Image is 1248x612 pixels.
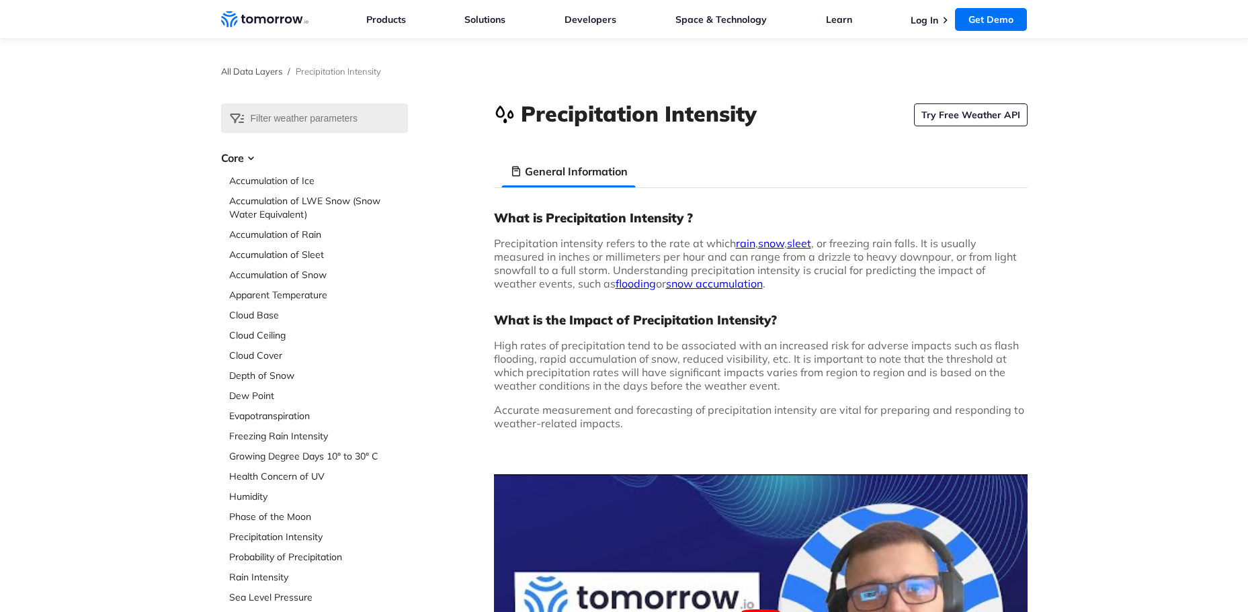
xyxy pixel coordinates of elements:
[494,403,1024,430] span: Accurate measurement and forecasting of precipitation intensity are vital for preparing and respo...
[296,66,381,77] span: Precipitation Intensity
[229,490,408,503] a: Humidity
[229,329,408,342] a: Cloud Ceiling
[521,99,757,128] h1: Precipitation Intensity
[366,13,406,26] a: Products
[826,13,852,26] a: Learn
[221,103,408,133] input: Filter weather parameters
[221,66,282,77] a: All Data Layers
[787,236,811,250] a: sleet
[229,174,408,187] a: Accumulation of Ice
[229,409,408,423] a: Evapotranspiration
[229,268,408,281] a: Accumulation of Snow
[229,470,408,483] a: Health Concern of UV
[494,312,1028,328] h3: What is the Impact of Precipitation Intensity?
[229,449,408,463] a: Growing Degree Days 10° to 30° C
[229,308,408,322] a: Cloud Base
[502,155,636,187] li: General Information
[229,389,408,402] a: Dew Point
[675,13,767,26] a: Space & Technology
[229,194,408,221] a: Accumulation of LWE Snow (Snow Water Equivalent)
[229,510,408,523] a: Phase of the Moon
[229,369,408,382] a: Depth of Snow
[525,163,628,179] h3: General Information
[229,349,408,362] a: Cloud Cover
[229,248,408,261] a: Accumulation of Sleet
[229,530,408,543] a: Precipitation Intensity
[229,429,408,443] a: Freezing Rain Intensity
[229,591,408,604] a: Sea Level Pressure
[666,277,763,290] a: snow accumulation
[911,14,938,26] a: Log In
[494,236,1017,290] span: Precipitation intensity refers to the rate at which , , , or freezing rain falls. It is usually m...
[221,9,308,30] a: Home link
[229,570,408,584] a: Rain Intensity
[464,13,505,26] a: Solutions
[914,103,1028,126] a: Try Free Weather API
[565,13,616,26] a: Developers
[494,339,1019,392] span: High rates of precipitation tend to be associated with an increased risk for adverse impacts such...
[229,228,408,241] a: Accumulation of Rain
[955,8,1027,31] a: Get Demo
[221,150,408,166] h3: Core
[616,277,656,290] a: flooding
[494,210,1028,226] h3: What is Precipitation Intensity ?
[229,288,408,302] a: Apparent Temperature
[736,236,755,250] a: rain
[288,66,290,77] span: /
[758,236,784,250] a: snow
[229,550,408,564] a: Probability of Precipitation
